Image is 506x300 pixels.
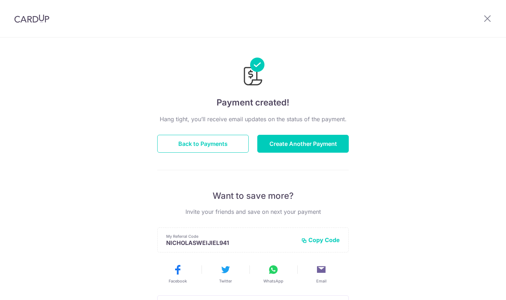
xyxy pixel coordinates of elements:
button: Back to Payments [157,135,249,153]
span: Facebook [169,278,187,284]
h4: Payment created! [157,96,349,109]
button: Copy Code [301,236,340,244]
button: Create Another Payment [257,135,349,153]
p: NICHOLASWEIJIEL941 [166,239,296,246]
button: Twitter [204,264,247,284]
img: CardUp [14,14,49,23]
img: Payments [242,58,264,88]
p: My Referral Code [166,233,296,239]
span: WhatsApp [263,278,283,284]
p: Hang tight, you’ll receive email updates on the status of the payment. [157,115,349,123]
p: Want to save more? [157,190,349,202]
button: WhatsApp [252,264,294,284]
span: Twitter [219,278,232,284]
button: Email [300,264,342,284]
p: Invite your friends and save on next your payment [157,207,349,216]
button: Facebook [157,264,199,284]
span: Email [316,278,327,284]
